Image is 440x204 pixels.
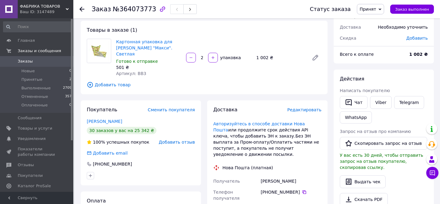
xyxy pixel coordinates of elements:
span: Каталог ProSale [18,183,51,189]
span: Покупатели [18,173,43,178]
div: 30 заказов у вас на 25 342 ₴ [87,127,156,134]
span: Добавить товар [87,81,321,88]
span: 2 [69,77,71,82]
div: [PERSON_NAME] [259,176,323,187]
span: Товары в заказе (1) [87,27,137,33]
span: Покупатель [87,107,117,113]
span: Главная [18,38,35,43]
div: Статус заказа [310,6,351,12]
button: Выдать чек [340,175,386,188]
span: Всего к оплате [340,52,374,57]
button: Чат [340,96,368,109]
span: Новые [21,68,35,74]
div: 501 ₴ [116,64,181,70]
a: Редактировать [309,52,321,64]
span: Сообщения [18,115,42,121]
a: Картонная упаковка для [PERSON_NAME] "Макси". Светлая [116,39,172,56]
div: [PHONE_NUMBER] [261,189,321,195]
div: 1 002 ₴ [254,53,307,62]
div: Добавить email [86,150,128,156]
span: Готово к отправке [116,59,158,64]
span: Доставка [340,25,361,30]
a: Viber [370,96,391,109]
button: Чат с покупателем [426,167,438,179]
span: Товары и услуги [18,126,52,131]
span: Заказ [92,5,111,13]
div: [PHONE_NUMBER] [92,161,133,167]
span: Доставка [213,107,237,113]
span: №364073773 [113,5,156,13]
img: Картонная упаковка для Блинов "Макси". Светлая [89,39,109,63]
span: Показатели работы компании [18,146,57,157]
div: Нова Пошта (платная) [221,165,274,171]
span: Отмененные [21,94,48,99]
span: Оплата [87,198,106,204]
span: Уведомления [18,136,46,141]
span: Заказ выполнен [395,7,429,12]
a: Авторизуйтесь в способе доставки Нова Пошта [213,121,305,132]
span: 2709 [63,85,71,91]
div: или продолжите срок действия АРІ ключа, чтобы добавить ЭН к заказу.Без ЭН выплата за Пром-оплату/... [213,121,321,157]
div: Добавить email [92,150,128,156]
div: Необходимо уточнить [374,20,431,34]
div: Вернуться назад [79,6,84,12]
span: ФАБРИКА ТОВАРОВ [20,4,66,9]
span: Действия [340,76,364,82]
span: 1 товар [340,14,357,19]
button: Скопировать запрос на отзыв [340,137,427,150]
span: 0 [69,102,71,108]
span: Отзывы [18,162,34,168]
button: Заказ выполнен [390,5,434,14]
span: Оплаченные [21,102,48,108]
span: Сменить покупателя [148,107,195,112]
span: У вас есть 30 дней, чтобы отправить запрос на отзыв покупателю, скопировав ссылку. [340,153,423,170]
span: Телефон получателя [213,190,240,201]
span: 100% [93,140,105,145]
b: 1 002 ₴ [409,52,428,57]
span: Принятые [21,77,42,82]
span: Заказы [18,59,33,64]
span: Написать покупателю [340,88,390,93]
span: Редактировать [287,107,321,112]
span: Получатель [213,179,240,184]
div: упаковка [218,55,241,61]
input: Поиск [3,21,72,32]
a: Telegram [394,96,424,109]
span: Добавить отзыв [159,140,195,145]
span: Добавить [406,36,428,41]
span: Артикул: BB3 [116,71,146,76]
div: Ваш ID: 3147489 [20,9,73,15]
div: успешных покупок [87,139,149,145]
span: Заказы и сообщения [18,48,61,54]
span: Принят [360,7,376,12]
a: WhatsApp [340,111,372,123]
span: 0 [69,68,71,74]
a: [PERSON_NAME] [87,119,122,124]
span: Выполненные [21,85,51,91]
span: 357 [65,94,71,99]
span: Запрос на отзыв про компанию [340,129,411,134]
span: Скидка [340,36,356,41]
